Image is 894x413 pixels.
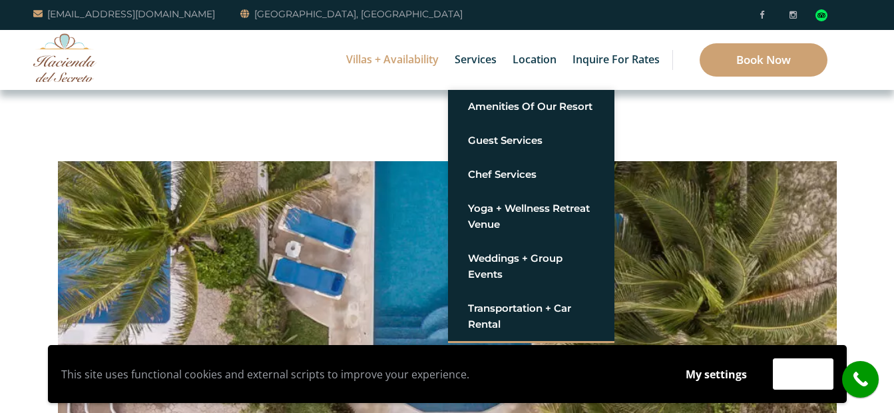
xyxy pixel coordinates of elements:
button: My settings [673,359,760,390]
a: Guest Services [468,129,594,153]
a: Book Now [700,43,827,77]
a: Amenities of Our Resort [468,95,594,119]
img: Tripadvisor_logomark.svg [815,9,827,21]
a: Services [448,30,503,90]
div: Read traveler reviews on Tripadvisor [815,9,827,21]
a: Transportation + Car Rental [468,296,594,336]
a: [GEOGRAPHIC_DATA], [GEOGRAPHIC_DATA] [240,6,463,22]
a: Weddings + Group Events [468,246,594,286]
button: Accept [773,358,833,390]
a: Location [506,30,563,90]
p: This site uses functional cookies and external scripts to improve your experience. [61,364,660,384]
a: Inquire for Rates [566,30,666,90]
a: Yoga + Wellness Retreat Venue [468,197,594,236]
img: Awesome Logo [33,33,97,82]
a: Villas + Availability [339,30,445,90]
a: [EMAIL_ADDRESS][DOMAIN_NAME] [33,6,215,22]
a: call [842,361,879,398]
a: Chef Services [468,163,594,187]
i: call [845,364,875,394]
